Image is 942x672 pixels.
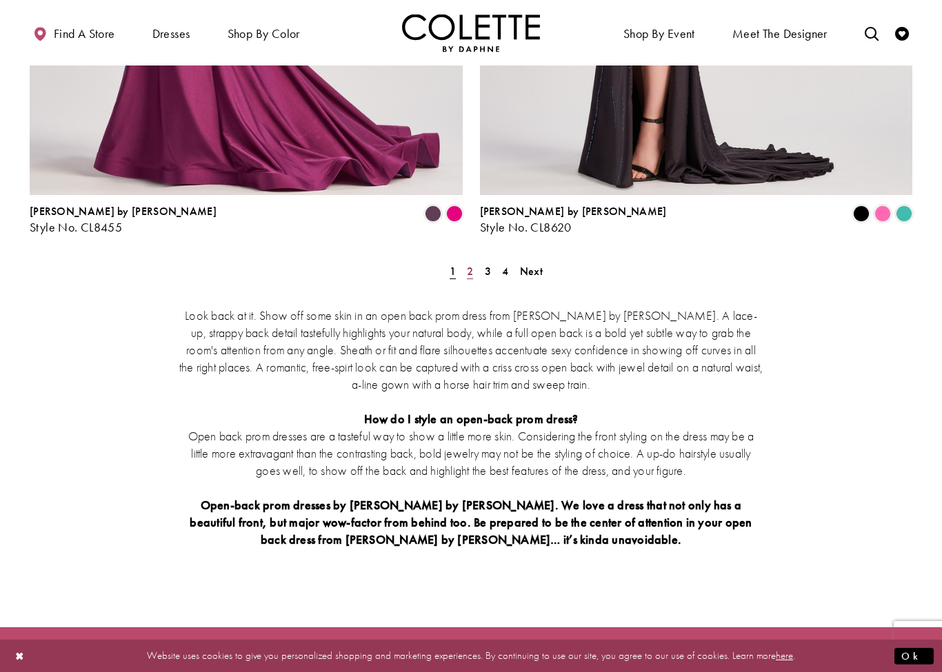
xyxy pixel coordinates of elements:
[894,647,934,664] button: Submit Dialog
[874,205,891,222] i: Pink
[896,205,912,222] i: Turquoise
[54,27,115,41] span: Find a store
[30,14,118,52] a: Find a store
[853,205,870,222] i: Black
[425,205,441,222] i: Plum
[149,14,194,52] span: Dresses
[776,649,793,662] a: here
[178,427,764,479] p: Open back prom dresses are a tasteful way to show a little more skin. Considering the front styli...
[480,204,667,218] span: [PERSON_NAME] by [PERSON_NAME]
[498,261,512,281] a: Page 4
[30,205,217,234] div: Colette by Daphne Style No. CL8455
[99,646,843,665] p: Website uses cookies to give you personalized shopping and marketing experiences. By continuing t...
[892,14,912,52] a: Check Wishlist
[224,14,303,52] span: Shop by color
[30,219,122,235] span: Style No. CL8455
[502,264,508,278] span: 4
[178,307,764,393] p: Look back at it. Show off some skin in an open back prom dress from [PERSON_NAME] by [PERSON_NAME...
[480,205,667,234] div: Colette by Daphne Style No. CL8620
[402,14,540,52] img: Colette by Daphne
[8,644,32,668] button: Close Dialog
[228,27,300,41] span: Shop by color
[481,261,495,281] a: Page 3
[364,411,579,427] strong: How do I style an open-back prom dress?
[445,261,460,281] span: Current Page
[732,27,828,41] span: Meet the designer
[729,14,831,52] a: Meet the designer
[620,14,699,52] span: Shop By Event
[463,261,477,281] a: Page 2
[520,264,543,278] span: Next
[516,261,547,281] a: Next Page
[467,264,473,278] span: 2
[446,205,463,222] i: Lipstick Pink
[450,264,456,278] span: 1
[480,219,572,235] span: Style No. CL8620
[402,14,540,52] a: Visit Home Page
[30,204,217,218] span: [PERSON_NAME] by [PERSON_NAME]
[152,27,190,41] span: Dresses
[623,27,695,41] span: Shop By Event
[485,264,491,278] span: 3
[861,14,882,52] a: Toggle search
[190,497,752,547] strong: Open-back prom dresses by [PERSON_NAME] by [PERSON_NAME]. We love a dress that not only has a bea...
